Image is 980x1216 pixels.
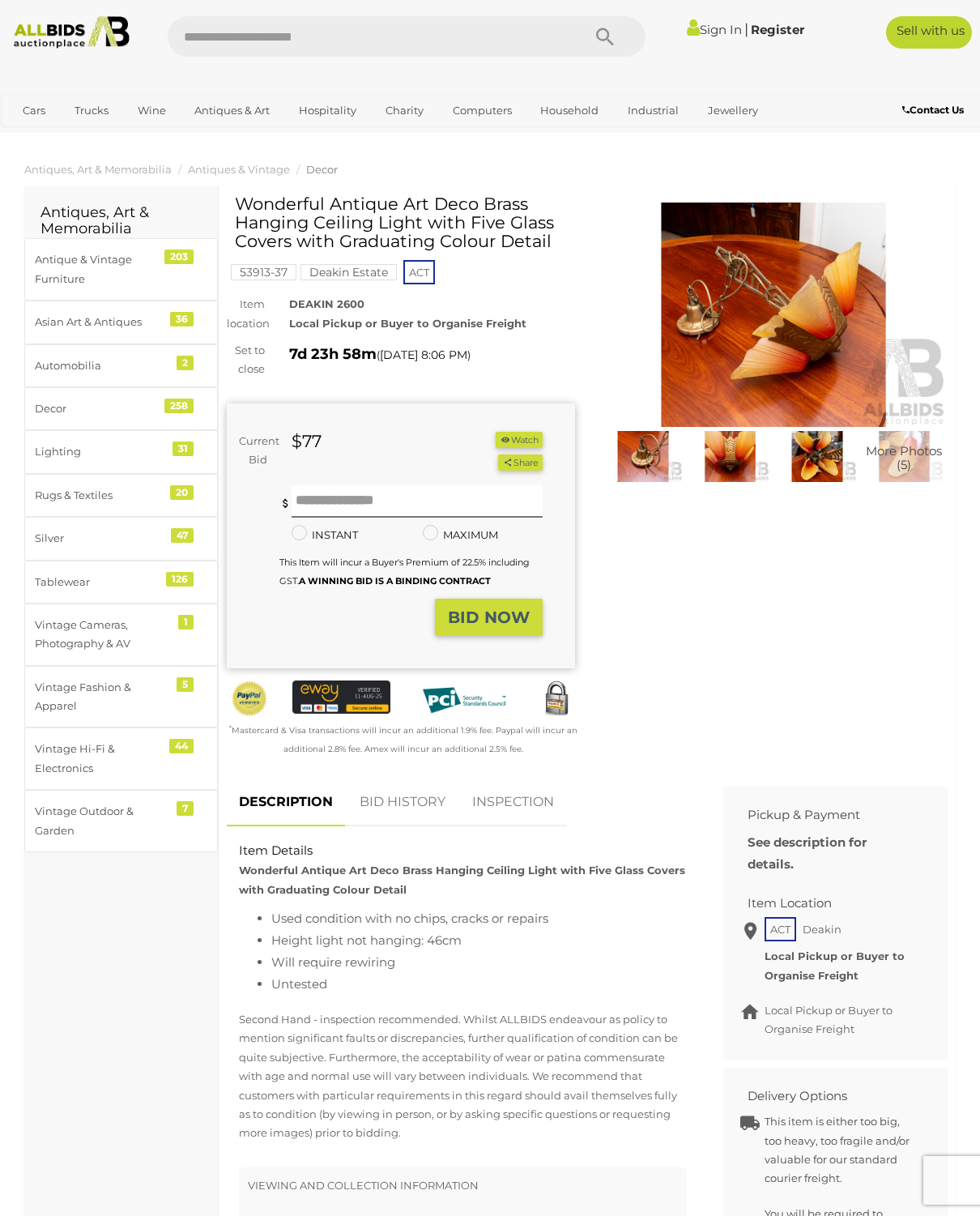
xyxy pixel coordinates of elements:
a: Decor 258 [24,387,218,430]
span: | [744,20,748,38]
a: Deakin Estate [300,266,397,279]
div: Decor [35,399,168,418]
div: 1 [178,615,194,629]
a: Sell with us [886,16,972,49]
span: More Photos (5) [866,445,942,471]
div: Asian Art & Antiques [35,313,168,331]
strong: Local Pickup or Buyer to Organise Freight [289,317,526,330]
strong: BID NOW [448,608,530,627]
mark: 53913-37 [231,264,296,280]
div: Automobilia [35,356,168,375]
h2: Item Details [239,844,687,858]
span: Antiques & Vintage [188,163,290,176]
a: Asian Art & Antiques 36 [24,301,218,343]
img: Allbids.com.au [7,16,136,49]
li: Untested [271,973,687,995]
strong: $77 [292,431,322,451]
button: Share [498,454,543,471]
strong: Local Pickup or Buyer to Organise Freight [765,949,905,981]
div: 36 [170,312,194,326]
a: Lighting 31 [24,430,218,473]
img: Wonderful Antique Art Deco Brass Hanging Ceiling Light with Five Glass Covers with Graduating Col... [865,431,944,482]
div: 7 [177,801,194,816]
button: Search [565,16,646,57]
a: Decor [306,163,338,176]
h2: Delivery Options [748,1090,899,1103]
div: 203 [164,250,194,264]
li: Watch this item [496,432,543,449]
strong: 7d 23h 58m [289,345,377,363]
div: 2 [177,356,194,370]
li: Used condition with no chips, cracks or repairs [271,907,687,929]
a: 53913-37 [231,266,296,279]
img: PCI DSS compliant [415,681,513,720]
span: Deakin [799,919,846,940]
img: eWAY Payment Gateway [292,681,391,714]
a: INSPECTION [460,779,566,826]
h2: Item Location [748,897,899,911]
div: 31 [173,442,194,456]
a: DESCRIPTION [227,779,345,826]
div: 20 [170,485,194,500]
a: Industrial [617,97,689,124]
div: 47 [171,528,194,543]
label: MAXIMUM [423,526,498,544]
a: Antique & Vintage Furniture 203 [24,238,218,301]
img: Wonderful Antique Art Deco Brass Hanging Ceiling Light with Five Glass Covers with Graduating Col... [603,431,683,482]
div: Vintage Cameras, Photography & AV [35,616,168,654]
div: 258 [164,399,194,413]
a: Vintage Fashion & Apparel 5 [24,666,218,728]
small: Mastercard & Visa transactions will incur an additional 1.9% fee. Paypal will incur an additional... [229,725,577,754]
mark: Deakin Estate [300,264,397,280]
div: Silver [35,529,168,548]
a: Automobilia 2 [24,344,218,387]
span: Local Pickup or Buyer to Organise Freight [765,1004,893,1035]
a: Wine [127,97,177,124]
a: [GEOGRAPHIC_DATA] [134,124,271,151]
a: Vintage Outdoor & Garden 7 [24,790,218,852]
li: Will require rewiring [271,951,687,973]
div: Antique & Vintage Furniture [35,250,168,288]
a: Sports [72,124,126,151]
span: [DATE] 8:06 PM [380,348,467,362]
p: Second Hand - inspection recommended. Whilst ALLBIDS endeavour as policy to mention significant f... [239,1010,687,1143]
img: Wonderful Antique Art Deco Brass Hanging Ceiling Light with Five Glass Covers with Graduating Col... [778,431,857,482]
div: Tablewear [35,573,168,591]
li: Height light not hanging: 46cm [271,929,687,951]
a: Sign In [687,22,742,37]
button: BID NOW [435,599,543,637]
a: Antiques, Art & Memorabilia [24,163,172,176]
div: Current Bid [227,432,279,470]
a: BID HISTORY [347,779,458,826]
a: Computers [442,97,522,124]
h2: Antiques, Art & Memorabilia [40,205,202,237]
a: Antiques & Art [184,97,280,124]
a: More Photos(5) [865,431,944,482]
small: This Item will incur a Buyer's Premium of 22.5% including GST. [279,557,530,587]
div: Set to close [215,341,277,379]
span: ( ) [377,348,471,361]
b: A WINNING BID IS A BINDING CONTRACT [299,575,491,587]
b: Contact Us [902,104,964,116]
h2: Pickup & Payment [748,809,899,822]
button: Watch [496,432,543,449]
span: VIEWING AND COLLECTION INFORMATION [248,1179,479,1192]
h1: Wonderful Antique Art Deco Brass Hanging Ceiling Light with Five Glass Covers with Graduating Col... [235,194,571,250]
a: Vintage Hi-Fi & Electronics 44 [24,727,218,790]
a: Office [12,124,64,151]
a: Cars [12,97,56,124]
a: Charity [375,97,434,124]
a: Silver 47 [24,517,218,560]
a: Hospitality [288,97,367,124]
a: Vintage Cameras, Photography & AV 1 [24,604,218,666]
div: Lighting [35,442,168,461]
label: INSTANT [292,526,358,544]
a: Tablewear 126 [24,561,218,604]
div: Item location [215,295,277,333]
a: Contact Us [902,101,968,119]
img: Wonderful Antique Art Deco Brass Hanging Ceiling Light with Five Glass Covers with Graduating Col... [599,203,948,427]
img: Official PayPal Seal [231,681,268,716]
div: 5 [177,677,194,692]
span: ACT [403,260,435,284]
